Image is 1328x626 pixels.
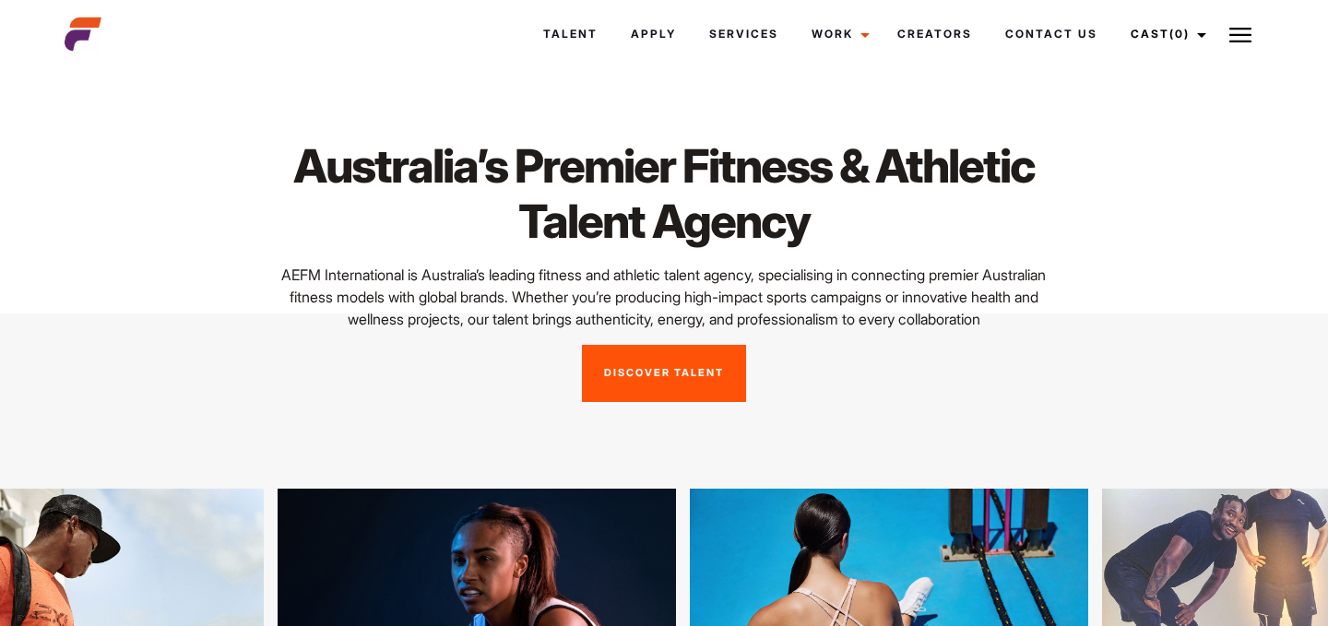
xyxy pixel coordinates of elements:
p: AEFM International is Australia’s leading fitness and athletic talent agency, specialising in con... [267,264,1060,330]
a: Cast(0) [1114,9,1217,59]
span: (0) [1169,27,1190,41]
a: Services [693,9,795,59]
a: Creators [881,9,989,59]
a: Talent [527,9,614,59]
a: Contact Us [989,9,1114,59]
img: cropped-aefm-brand-fav-22-square.png [65,16,101,53]
a: Discover Talent [582,345,746,402]
a: Apply [614,9,693,59]
h1: Australia’s Premier Fitness & Athletic Talent Agency [267,138,1060,249]
img: Burger icon [1229,24,1251,46]
a: Work [795,9,881,59]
